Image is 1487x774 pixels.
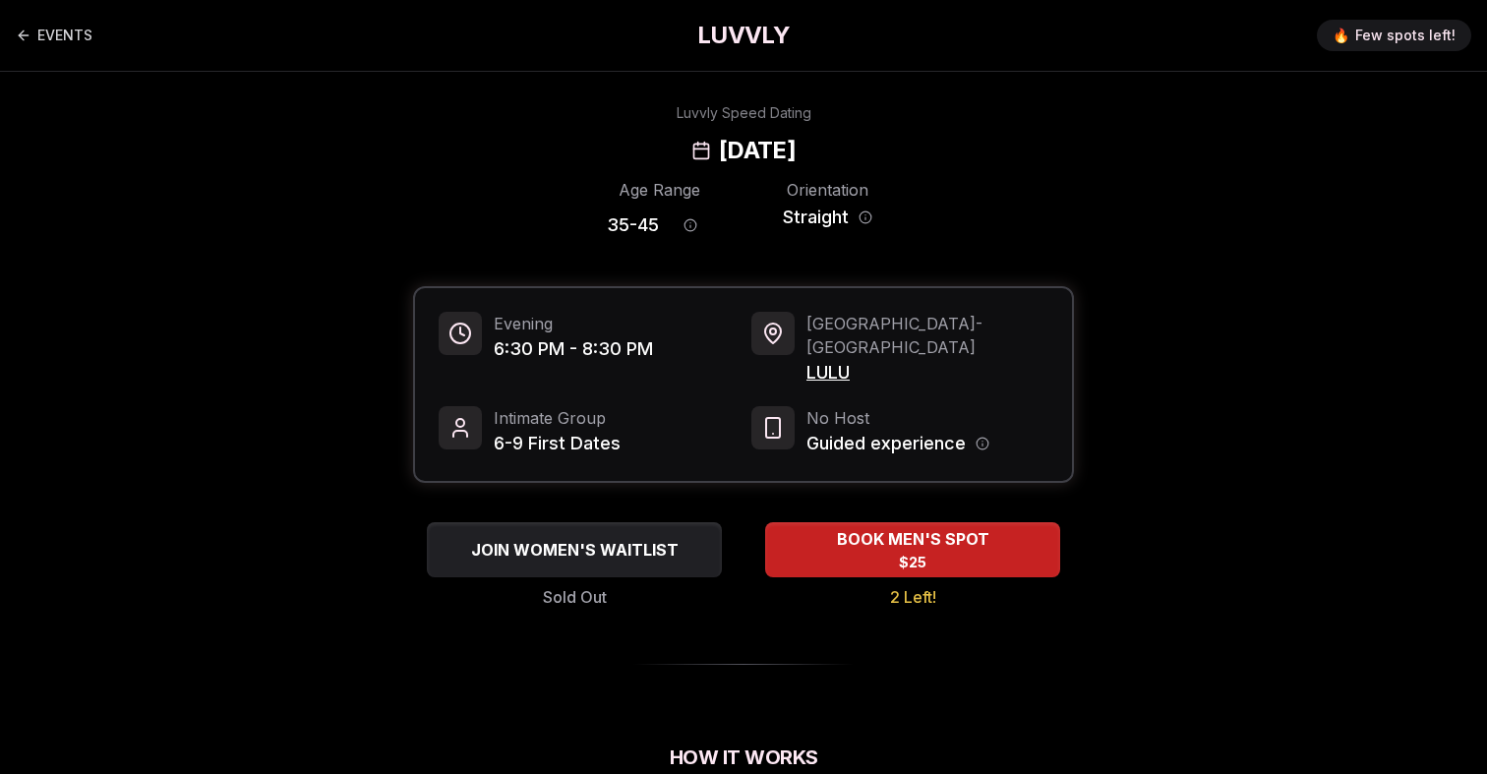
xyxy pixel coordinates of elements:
[775,178,880,202] div: Orientation
[806,312,1048,359] span: [GEOGRAPHIC_DATA] - [GEOGRAPHIC_DATA]
[783,204,849,231] span: Straight
[899,553,926,572] span: $25
[719,135,796,166] h2: [DATE]
[976,437,989,450] button: Host information
[697,20,790,51] a: LUVVLY
[494,335,653,363] span: 6:30 PM - 8:30 PM
[806,406,989,430] span: No Host
[806,359,1048,387] span: LULU
[1355,26,1456,45] span: Few spots left!
[833,527,993,551] span: BOOK MEN'S SPOT
[494,312,653,335] span: Evening
[765,522,1060,577] button: BOOK MEN'S SPOT - 2 Left!
[806,430,966,457] span: Guided experience
[467,538,683,562] span: JOIN WOMEN'S WAITLIST
[890,585,936,609] span: 2 Left!
[413,744,1074,771] h2: How It Works
[669,204,712,247] button: Age range information
[427,522,722,577] button: JOIN WOMEN'S WAITLIST - Sold Out
[494,430,621,457] span: 6-9 First Dates
[607,211,659,239] span: 35 - 45
[859,210,872,224] button: Orientation information
[16,16,92,55] a: Back to events
[1333,26,1349,45] span: 🔥
[543,585,607,609] span: Sold Out
[677,103,811,123] div: Luvvly Speed Dating
[494,406,621,430] span: Intimate Group
[607,178,712,202] div: Age Range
